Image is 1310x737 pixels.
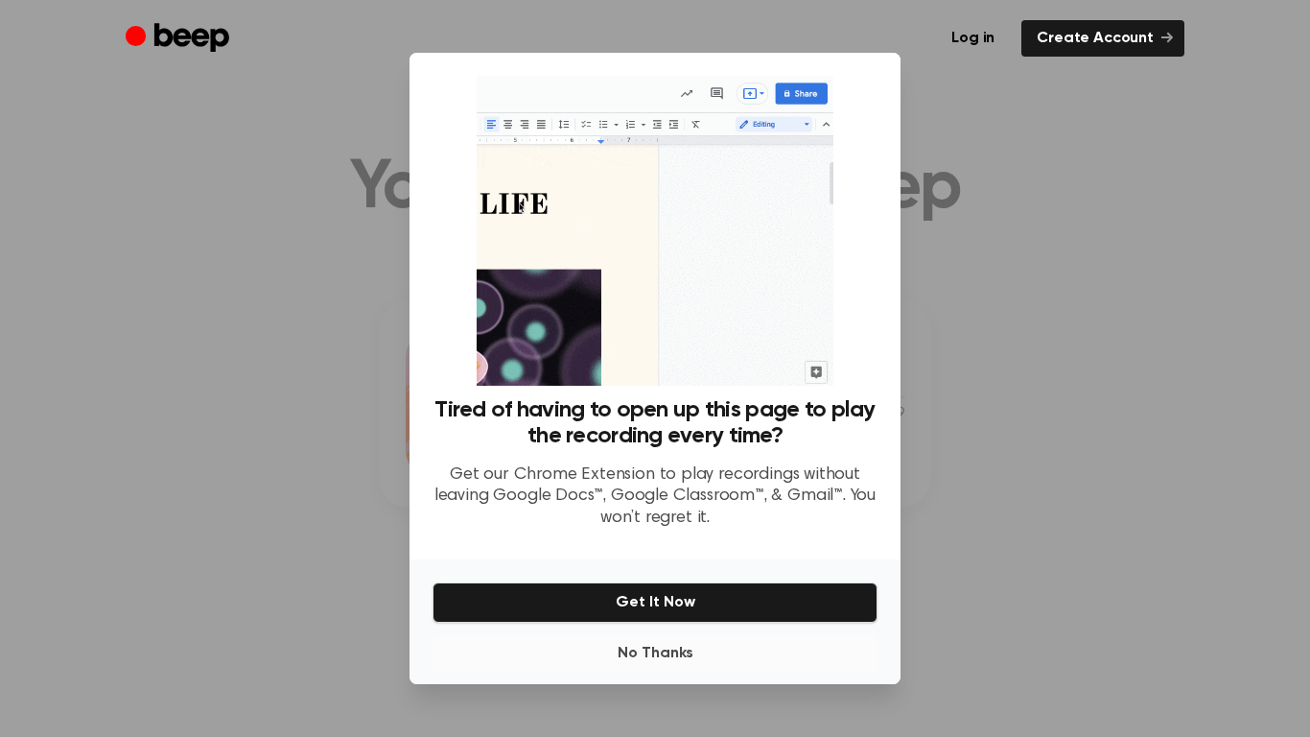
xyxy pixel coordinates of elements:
[433,634,877,673] button: No Thanks
[433,464,877,530] p: Get our Chrome Extension to play recordings without leaving Google Docs™, Google Classroom™, & Gm...
[477,76,832,386] img: Beep extension in action
[126,20,234,58] a: Beep
[433,582,877,623] button: Get It Now
[1021,20,1184,57] a: Create Account
[433,397,877,449] h3: Tired of having to open up this page to play the recording every time?
[936,20,1010,57] a: Log in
